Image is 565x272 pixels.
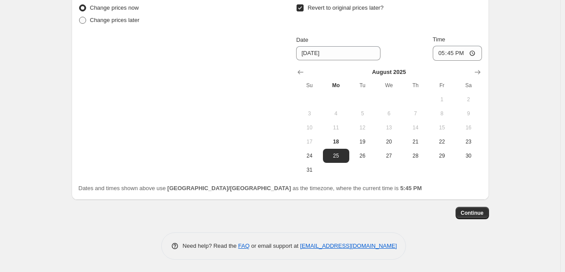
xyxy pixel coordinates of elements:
span: 27 [379,152,398,159]
button: Thursday August 28 2025 [402,149,428,163]
input: 12:00 [433,46,482,61]
b: [GEOGRAPHIC_DATA]/[GEOGRAPHIC_DATA] [167,185,291,191]
span: We [379,82,398,89]
span: 31 [300,166,319,173]
span: Sa [459,82,478,89]
span: 16 [459,124,478,131]
span: 1 [432,96,452,103]
button: Sunday August 31 2025 [296,163,322,177]
span: 21 [406,138,425,145]
button: Monday August 4 2025 [323,107,349,121]
span: Change prices now [90,4,139,11]
span: Revert to original prices later? [308,4,384,11]
th: Tuesday [349,78,376,92]
button: Saturday August 30 2025 [455,149,482,163]
span: 29 [432,152,452,159]
span: 22 [432,138,452,145]
a: [EMAIL_ADDRESS][DOMAIN_NAME] [300,243,397,249]
span: Date [296,37,308,43]
th: Sunday [296,78,322,92]
button: Tuesday August 12 2025 [349,121,376,135]
span: Tu [353,82,372,89]
button: Wednesday August 20 2025 [376,135,402,149]
span: 30 [459,152,478,159]
button: Saturday August 2 2025 [455,92,482,107]
span: Su [300,82,319,89]
button: Sunday August 17 2025 [296,135,322,149]
span: 13 [379,124,398,131]
th: Wednesday [376,78,402,92]
th: Thursday [402,78,428,92]
button: Continue [456,207,489,219]
button: Show next month, September 2025 [471,66,484,78]
span: 19 [353,138,372,145]
span: 12 [353,124,372,131]
button: Friday August 29 2025 [429,149,455,163]
b: 5:45 PM [400,185,422,191]
span: Time [433,36,445,43]
span: 5 [353,110,372,117]
span: 3 [300,110,319,117]
button: Today Monday August 18 2025 [323,135,349,149]
button: Friday August 8 2025 [429,107,455,121]
button: Monday August 25 2025 [323,149,349,163]
span: Change prices later [90,17,140,23]
span: 14 [406,124,425,131]
button: Monday August 11 2025 [323,121,349,135]
button: Tuesday August 26 2025 [349,149,376,163]
span: 10 [300,124,319,131]
span: 28 [406,152,425,159]
span: Need help? Read the [183,243,239,249]
span: 4 [326,110,346,117]
button: Thursday August 21 2025 [402,135,428,149]
span: 15 [432,124,452,131]
span: 6 [379,110,398,117]
span: Continue [461,210,484,217]
button: Friday August 15 2025 [429,121,455,135]
button: Thursday August 7 2025 [402,107,428,121]
button: Friday August 1 2025 [429,92,455,107]
th: Friday [429,78,455,92]
span: Fr [432,82,452,89]
th: Saturday [455,78,482,92]
button: Saturday August 9 2025 [455,107,482,121]
span: 23 [459,138,478,145]
span: 20 [379,138,398,145]
button: Wednesday August 6 2025 [376,107,402,121]
button: Wednesday August 27 2025 [376,149,402,163]
span: 25 [326,152,346,159]
span: 9 [459,110,478,117]
span: 18 [326,138,346,145]
th: Monday [323,78,349,92]
span: 8 [432,110,452,117]
span: 24 [300,152,319,159]
span: or email support at [250,243,300,249]
button: Tuesday August 19 2025 [349,135,376,149]
span: Th [406,82,425,89]
button: Tuesday August 5 2025 [349,107,376,121]
button: Friday August 22 2025 [429,135,455,149]
button: Sunday August 24 2025 [296,149,322,163]
button: Sunday August 10 2025 [296,121,322,135]
span: 2 [459,96,478,103]
input: 8/18/2025 [296,46,380,60]
span: 7 [406,110,425,117]
span: Dates and times shown above use as the timezone, where the current time is [79,185,422,191]
span: 26 [353,152,372,159]
a: FAQ [238,243,250,249]
span: 11 [326,124,346,131]
button: Wednesday August 13 2025 [376,121,402,135]
button: Saturday August 16 2025 [455,121,482,135]
button: Sunday August 3 2025 [296,107,322,121]
span: Mo [326,82,346,89]
span: 17 [300,138,319,145]
button: Show previous month, July 2025 [294,66,307,78]
button: Saturday August 23 2025 [455,135,482,149]
button: Thursday August 14 2025 [402,121,428,135]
